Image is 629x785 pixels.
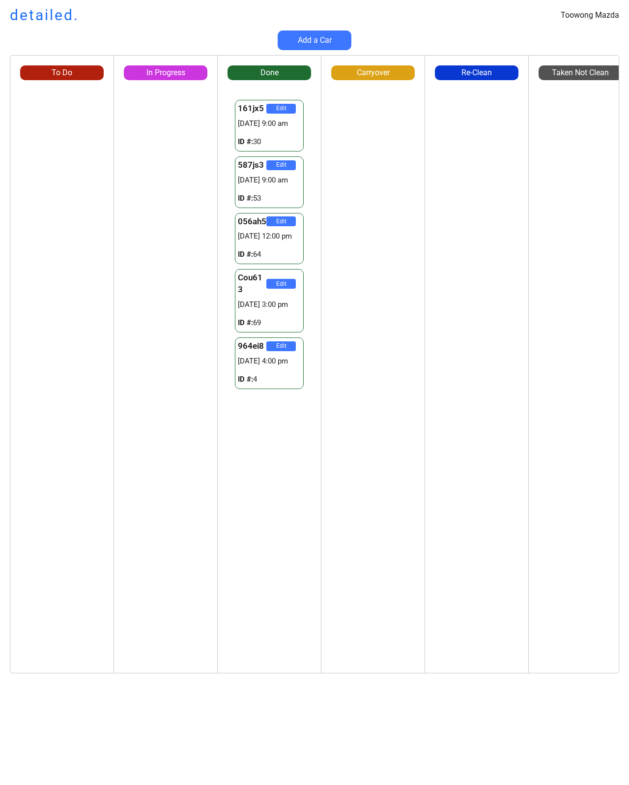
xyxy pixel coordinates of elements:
[20,67,104,78] div: To Do
[238,374,301,385] div: 4
[238,300,301,310] div: [DATE] 3:00 pm
[238,137,301,147] div: 30
[238,216,266,228] div: 056ah5
[124,67,207,78] div: In Progress
[435,67,518,78] div: Re-Clean
[238,318,301,328] div: 69
[331,67,415,78] div: Carryover
[561,10,619,21] div: Toowong Mazda
[238,340,266,352] div: 964ei8
[238,356,301,366] div: [DATE] 4:00 pm
[266,341,296,351] button: Edit
[238,249,301,260] div: 64
[238,318,253,327] strong: ID #:
[238,193,301,204] div: 53
[238,159,266,171] div: 587js3
[238,375,253,384] strong: ID #:
[266,216,296,226] button: Edit
[238,175,301,185] div: [DATE] 9:00 am
[238,231,301,242] div: [DATE] 12:00 pm
[228,67,311,78] div: Done
[238,250,253,259] strong: ID #:
[266,279,296,289] button: Edit
[266,104,296,114] button: Edit
[238,119,301,129] div: [DATE] 9:00 am
[238,194,253,203] strong: ID #:
[278,30,351,50] button: Add a Car
[238,103,266,115] div: 161jx5
[10,5,79,26] h1: detailed.
[238,272,266,296] div: Cou613
[266,160,296,170] button: Edit
[539,67,622,78] div: Taken Not Clean
[238,137,253,146] strong: ID #:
